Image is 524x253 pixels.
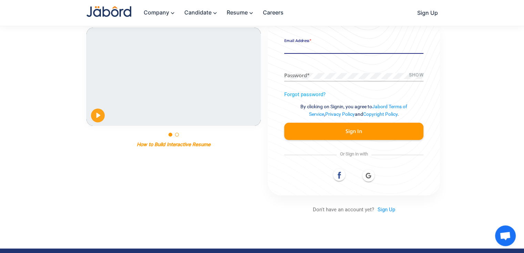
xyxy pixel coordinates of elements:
p: By clicking on Signin, you agree to , and . [284,103,423,118]
div: Open chat [495,225,516,246]
a: Candidate [177,6,220,20]
a: Jabord Terms of Service [309,104,408,117]
button: Play [91,109,105,122]
a: Sign Up [410,6,438,20]
a: Copyright Policy [363,111,398,117]
button: Sign In [284,123,423,140]
a: Resume [220,6,256,20]
a: Privacy Policy [325,111,355,117]
mat-icon: keyboard_arrow_down [248,10,256,17]
a: Company [137,6,177,20]
span: Sign In [346,129,362,134]
img: Jabord [86,6,131,17]
mat-icon: keyboard_arrow_down [169,10,177,17]
a: Sign Up [374,206,395,213]
p: Interactive Resume [167,141,210,147]
a: Careers [256,6,284,20]
span: SHOW [409,72,423,78]
p: Don't have an account yet? [268,206,440,213]
p: How to Build [137,141,165,147]
a: Forgot password? [284,91,326,98]
span: Or Sign in with [337,151,371,156]
mat-icon: keyboard_arrow_down [212,10,220,17]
